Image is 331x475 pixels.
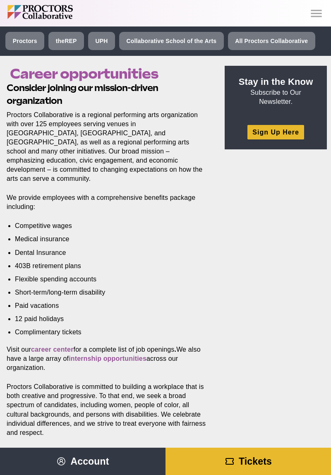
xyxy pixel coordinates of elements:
span: Tickets [239,456,272,467]
strong: Stay in the Know [239,77,313,87]
li: Competitive wages [15,221,193,230]
a: internship opportunities [69,355,146,362]
li: Complimentary tickets [15,328,193,337]
p: Proctors Collaborative is committed to building a workplace that is both creative and progressive... [7,382,206,437]
h1: Career opportunities [10,66,206,82]
a: career center [31,346,74,353]
li: Short-term/long-term disability [15,288,193,297]
li: Paid vacations [15,301,193,310]
a: Sign Up Here [247,125,304,139]
a: Tickets [165,448,331,475]
p: Subscribe to Our Newsletter. [235,76,317,107]
a: Collaborative School of the Arts [119,32,224,50]
p: Visit our for a complete list of job openings We also have a large array of across our organization. [7,345,206,372]
p: Proctors Collaborative is a regional performing arts organization with over 125 employees serving... [7,110,206,184]
li: Flexible spending accounts [15,275,193,284]
p: We provide employees with a comprehensive benefits package including: [7,193,206,211]
a: theREP [48,32,84,50]
li: 12 paid holidays [15,314,193,324]
strong: . [175,346,177,353]
a: UPH [88,32,115,50]
span: Account [70,456,109,467]
li: Medical insurance [15,235,193,244]
a: Proctors [5,32,44,50]
img: Proctors logo [7,5,113,19]
strong: Consider joining our mission-driven organization [7,82,158,106]
a: All Proctors Collaborative [228,32,315,50]
li: Dental Insurance [15,248,193,257]
li: 403B retirement plans [15,261,193,271]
